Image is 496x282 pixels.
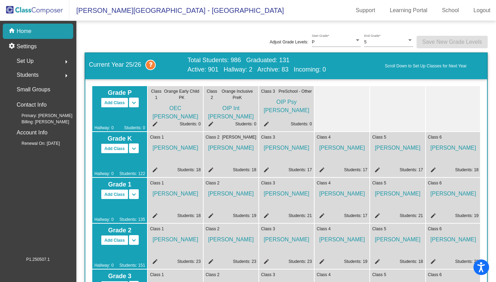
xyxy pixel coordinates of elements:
a: Students: 23 [177,259,200,264]
span: Orange Early Child PK [163,88,201,101]
span: Hallway: 0 [94,216,113,223]
a: Students: 18 [233,167,256,172]
button: Save New Grade Levels [417,36,488,48]
a: School [436,5,464,16]
mat-icon: edit [317,258,325,267]
span: [PERSON_NAME] [428,232,479,244]
span: Class 1 [150,226,164,232]
span: Save New Grade Levels [422,39,482,45]
span: Renewal On: [DATE] [10,140,60,147]
span: Class 1 [150,88,162,101]
span: Class 1 [150,272,164,278]
a: Students: 21 [289,213,312,218]
p: Small Groups [17,85,50,94]
span: OEC [PERSON_NAME] [150,101,200,121]
mat-icon: edit [428,258,436,267]
mat-icon: edit [372,167,380,175]
span: [PERSON_NAME] [206,186,256,198]
span: Class 6 [428,226,442,232]
span: Orange Inclusive PreK [218,88,256,101]
span: Students [17,70,39,80]
span: [PERSON_NAME] [150,140,200,152]
span: 5 [364,40,367,44]
span: PreSchool - Other [279,88,312,94]
span: Class 2 [206,226,220,232]
span: [PERSON_NAME] [317,140,367,152]
span: Hallway: 0 [94,171,113,177]
span: Class 6 [428,134,442,140]
span: Class 2 [206,180,220,186]
button: Add Class [101,189,128,199]
a: Students: 18 [400,259,423,264]
span: Class 5 [372,180,386,186]
span: Active: 901 Hallway: 2 Archive: 83 Incoming: 0 [188,66,326,74]
span: Primary: [PERSON_NAME] [10,113,72,119]
a: Students: 17 [344,213,367,218]
span: Class 4 [317,272,331,278]
span: Class 4 [317,134,331,140]
span: Grade 1 [94,180,145,189]
mat-icon: edit [206,121,214,129]
mat-icon: edit [261,213,270,221]
a: Students: 17 [400,167,423,172]
span: [PERSON_NAME] [261,140,312,152]
span: Grade 2 [94,226,145,235]
a: Students: 19 [344,259,367,264]
span: [PERSON_NAME] [372,186,423,198]
span: Class 3 [261,180,275,186]
span: Class 2 [206,88,219,101]
span: [PERSON_NAME] [317,232,367,244]
a: Students: 18 [177,213,200,218]
span: P [312,40,315,44]
p: Settings [17,42,37,51]
span: [PERSON_NAME] [206,232,256,244]
span: Students: 122 [119,171,145,177]
span: Class 4 [317,180,331,186]
mat-icon: home [8,27,17,35]
a: Students: 17 [344,167,367,172]
span: Set Up [17,56,34,66]
mat-icon: edit [428,167,436,175]
span: [PERSON_NAME] [150,186,200,198]
span: Class 2 [206,134,220,140]
mat-icon: keyboard_arrow_down [130,190,138,199]
span: [PERSON_NAME] [206,140,256,152]
span: Grade K [94,134,145,143]
span: [PERSON_NAME] [261,232,312,244]
span: Students: 135 [119,216,145,223]
mat-icon: edit [317,213,325,221]
span: Students: 0 [124,125,145,131]
span: Billing: [PERSON_NAME] [10,119,69,125]
span: Class 5 [372,226,386,232]
a: Students: 17 [289,167,312,172]
button: Add Class [101,235,128,245]
mat-icon: keyboard_arrow_down [130,144,138,153]
span: [PERSON_NAME] [317,186,367,198]
a: Students: 18 [177,167,200,172]
mat-icon: edit [372,258,380,267]
mat-icon: edit [150,258,158,267]
span: Students: 151 [119,262,145,268]
span: Hallway: 0 [94,125,113,131]
a: Students: 0 [291,122,312,126]
span: [PERSON_NAME] [261,186,312,198]
span: Class 1 [150,180,164,186]
p: Home [17,27,32,35]
a: Students: 21 [400,213,423,218]
span: Class 3 [261,226,275,232]
mat-icon: edit [317,167,325,175]
p: Account Info [17,128,48,138]
span: Class 3 [261,88,275,94]
span: Class 1 [150,134,164,140]
mat-icon: edit [261,121,270,129]
a: Logout [468,5,496,16]
mat-icon: arrow_right [62,72,70,80]
span: [PERSON_NAME] [372,140,423,152]
p: Contact Info [17,100,46,110]
span: Current Year 25/26 [89,60,187,70]
mat-icon: edit [206,167,214,175]
a: Students: 19 [455,213,478,218]
mat-icon: arrow_right [62,58,70,66]
a: Learning Portal [384,5,433,16]
span: Class 5 [372,272,386,278]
